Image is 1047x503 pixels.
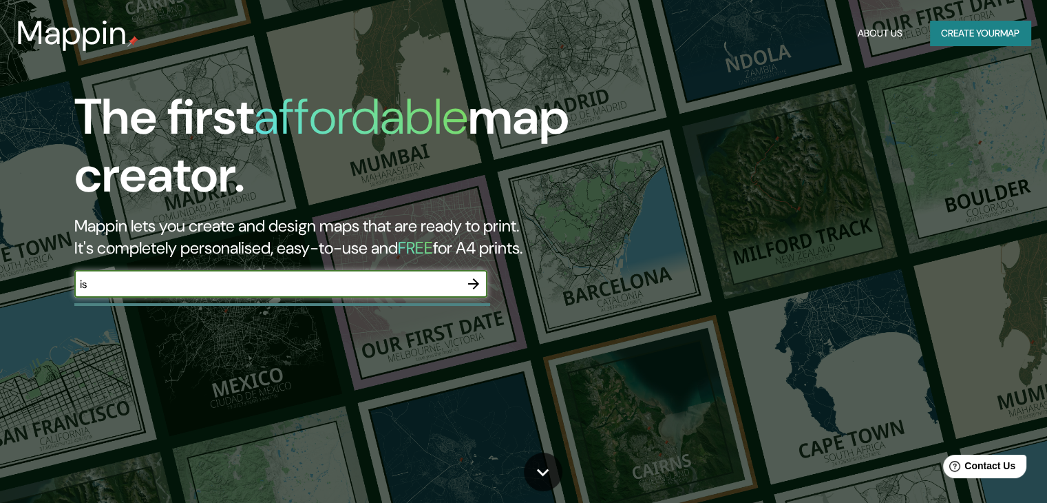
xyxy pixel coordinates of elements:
[74,215,598,259] h2: Mappin lets you create and design maps that are ready to print. It's completely personalised, eas...
[127,36,138,47] img: mappin-pin
[852,21,908,46] button: About Us
[17,14,127,52] h3: Mappin
[924,449,1032,488] iframe: Help widget launcher
[930,21,1030,46] button: Create yourmap
[74,276,460,292] input: Choose your favourite place
[74,88,598,215] h1: The first map creator.
[398,237,433,258] h5: FREE
[254,85,468,149] h1: affordable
